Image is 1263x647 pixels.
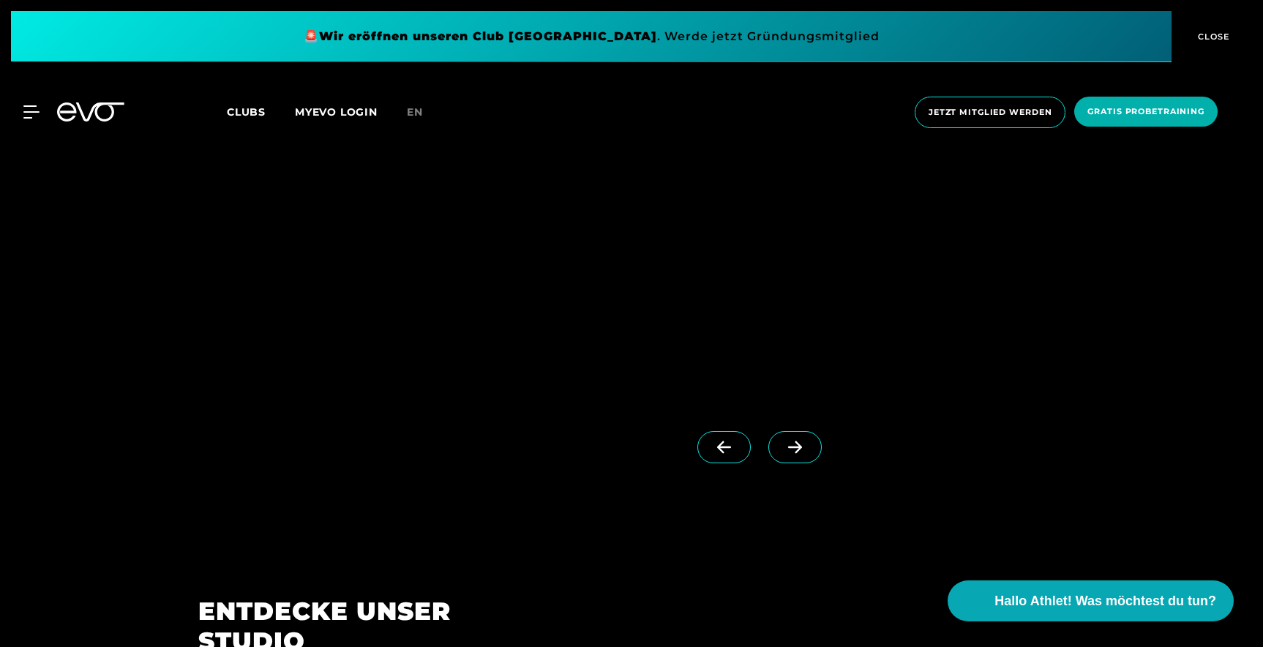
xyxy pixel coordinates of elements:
[407,105,423,119] span: en
[227,105,266,119] span: Clubs
[407,104,441,121] a: en
[948,580,1234,621] button: Hallo Athlet! Was möchtest du tun?
[295,105,378,119] a: MYEVO LOGIN
[994,591,1216,611] span: Hallo Athlet! Was möchtest du tun?
[227,105,295,119] a: Clubs
[929,106,1052,119] span: Jetzt Mitglied werden
[1194,30,1230,43] span: CLOSE
[1172,11,1252,62] button: CLOSE
[910,97,1070,128] a: Jetzt Mitglied werden
[1087,105,1204,118] span: Gratis Probetraining
[1070,97,1222,128] a: Gratis Probetraining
